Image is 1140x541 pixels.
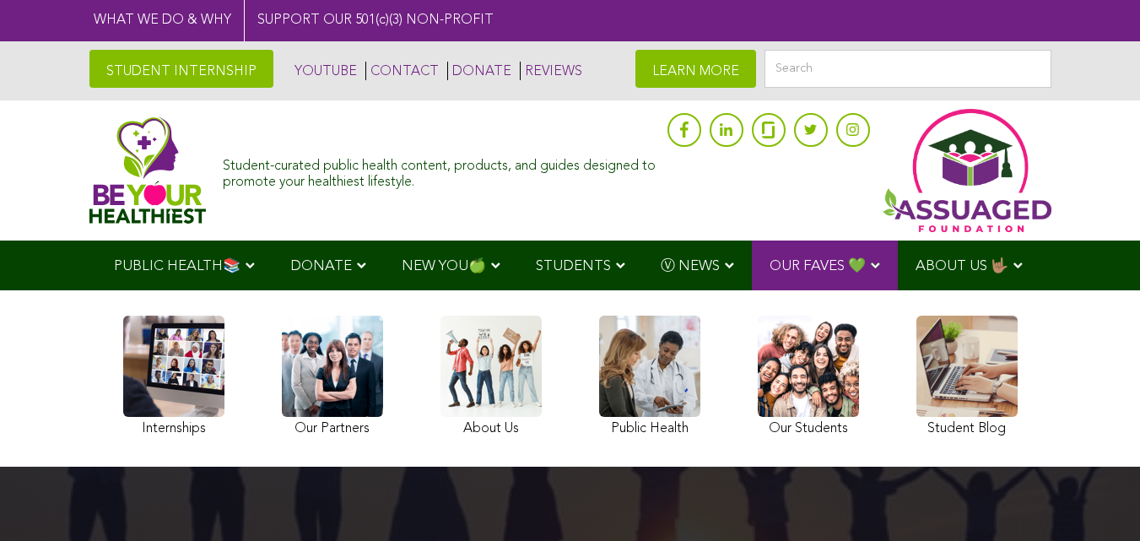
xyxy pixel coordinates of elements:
span: Ⓥ NEWS [661,259,720,273]
iframe: Chat Widget [1056,460,1140,541]
input: Search [765,50,1051,88]
a: REVIEWS [520,62,582,80]
div: Navigation Menu [89,241,1051,290]
img: Assuaged App [883,109,1051,232]
span: NEW YOU🍏 [402,259,486,273]
span: DONATE [290,259,352,273]
img: Assuaged [89,116,207,224]
img: glassdoor [762,122,774,138]
span: PUBLIC HEALTH📚 [114,259,240,273]
a: DONATE [447,62,511,80]
a: CONTACT [365,62,439,80]
div: Student-curated public health content, products, and guides designed to promote your healthiest l... [223,150,658,191]
span: ABOUT US 🤟🏽 [916,259,1008,273]
a: LEARN MORE [635,50,756,88]
a: STUDENT INTERNSHIP [89,50,273,88]
span: STUDENTS [536,259,611,273]
a: YOUTUBE [290,62,357,80]
span: OUR FAVES 💚 [770,259,866,273]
